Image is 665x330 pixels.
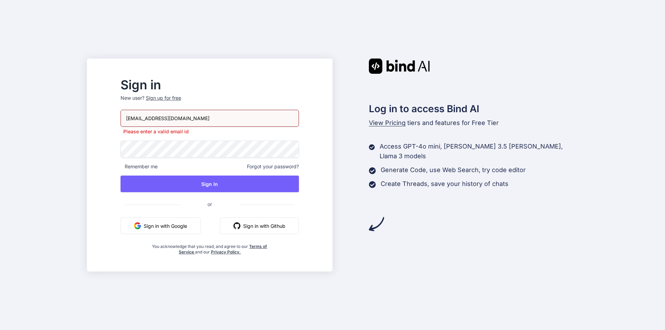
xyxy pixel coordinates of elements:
h2: Sign in [121,79,299,90]
p: Generate Code, use Web Search, try code editor [381,165,526,175]
input: Login or Email [121,110,299,127]
button: Sign in with Google [121,217,201,234]
img: arrow [369,216,384,232]
span: Remember me [121,163,158,170]
p: tiers and features for Free Tier [369,118,578,128]
p: Please enter a valid email id [121,128,299,135]
p: New user? [121,95,299,110]
a: Terms of Service [179,244,267,255]
img: Bind AI logo [369,59,430,74]
button: Sign In [121,176,299,192]
span: Forgot your password? [247,163,299,170]
img: github [233,222,240,229]
div: Sign up for free [146,95,181,101]
span: or [180,196,240,213]
div: You acknowledge that you read, and agree to our and our [150,240,269,255]
img: google [134,222,141,229]
p: Access GPT-4o mini, [PERSON_NAME] 3.5 [PERSON_NAME], Llama 3 models [380,142,578,161]
a: Privacy Policy. [211,249,241,255]
button: Sign in with Github [220,217,299,234]
span: View Pricing [369,119,406,126]
p: Create Threads, save your history of chats [381,179,508,189]
h2: Log in to access Bind AI [369,101,578,116]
